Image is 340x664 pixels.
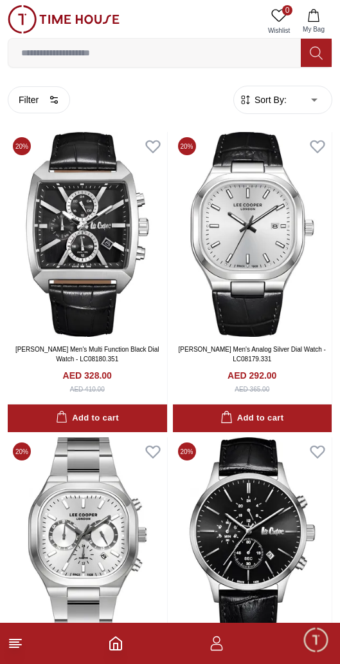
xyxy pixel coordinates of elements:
span: 0 [282,5,292,15]
div: Chat Widget [302,626,330,654]
div: AED 410.00 [70,384,105,394]
img: Lee Cooper Men's Multi Function Black Dial Watch - LC08180.351 [8,132,167,337]
h4: AED 328.00 [63,369,112,382]
span: 20 % [13,442,31,460]
h4: AED 292.00 [228,369,276,382]
button: Sort By: [239,93,287,106]
div: Exchanges [265,497,334,520]
div: Add to cart [220,411,283,426]
span: Sort By: [252,93,287,106]
div: Add to cart [56,411,119,426]
div: Request a callback [226,527,334,550]
span: Track your Shipment [226,560,325,576]
span: 20 % [178,442,196,460]
div: Nearest Store Locator [98,527,220,550]
span: Exchanges [273,501,325,517]
em: Back [6,6,32,32]
img: Lee Cooper Men's Analog Silver Dial Watch - LC08179.331 [173,132,332,337]
span: New Enquiry [125,501,186,517]
img: ... [8,5,120,33]
span: 20 % [13,137,31,155]
a: [PERSON_NAME] Men's Multi Function Black Dial Watch - LC08180.351 [15,346,159,363]
button: My Bag [295,5,332,38]
div: [PERSON_NAME] [65,14,240,26]
div: AED 365.00 [235,384,269,394]
img: Lee Cooper Men's Multi Function Silver Dial Watch - LC08169.330 [8,437,167,642]
img: Lee Cooper Men's Multi Function Black Dial Watch - LC08154.351 [173,437,332,642]
span: 20 % [178,137,196,155]
img: Profile picture of Zoe [36,8,58,30]
span: Wishlist [263,26,295,35]
a: 0Wishlist [263,5,295,38]
button: Filter [8,86,70,113]
span: 12:32 PM [168,474,201,482]
div: New Enquiry [117,497,195,520]
a: Home [108,636,123,651]
div: Track your Shipment [218,556,334,580]
button: Add to cart [8,404,167,432]
span: Hello! I'm your Time House Watches Support Assistant. How can I assist you [DATE]? [19,437,193,479]
span: Request a callback [235,531,325,546]
button: Add to cart [173,404,332,432]
span: Services [210,501,250,517]
div: [PERSON_NAME] [10,412,340,426]
span: My Bag [298,24,330,34]
a: [PERSON_NAME] Men's Analog Silver Dial Watch - LC08179.331 [179,346,326,363]
span: Nearest Store Locator [106,531,211,546]
em: Minimize [308,6,334,32]
div: Services [201,497,258,520]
